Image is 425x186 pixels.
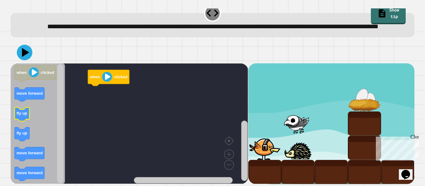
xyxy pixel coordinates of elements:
text: when [90,75,100,79]
iframe: chat widget [399,161,419,180]
a: Show tip [371,3,406,24]
text: move forward [16,170,43,175]
text: move forward [16,151,43,155]
iframe: chat widget [373,134,419,161]
text: fly up [16,111,27,116]
text: move forward [16,91,43,96]
text: when [16,70,27,75]
text: clicked [41,70,54,75]
div: Chat with us now!Close [2,2,43,39]
div: Blockly Workspace [11,63,248,184]
text: fly up [16,131,27,135]
text: clicked [114,75,127,79]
